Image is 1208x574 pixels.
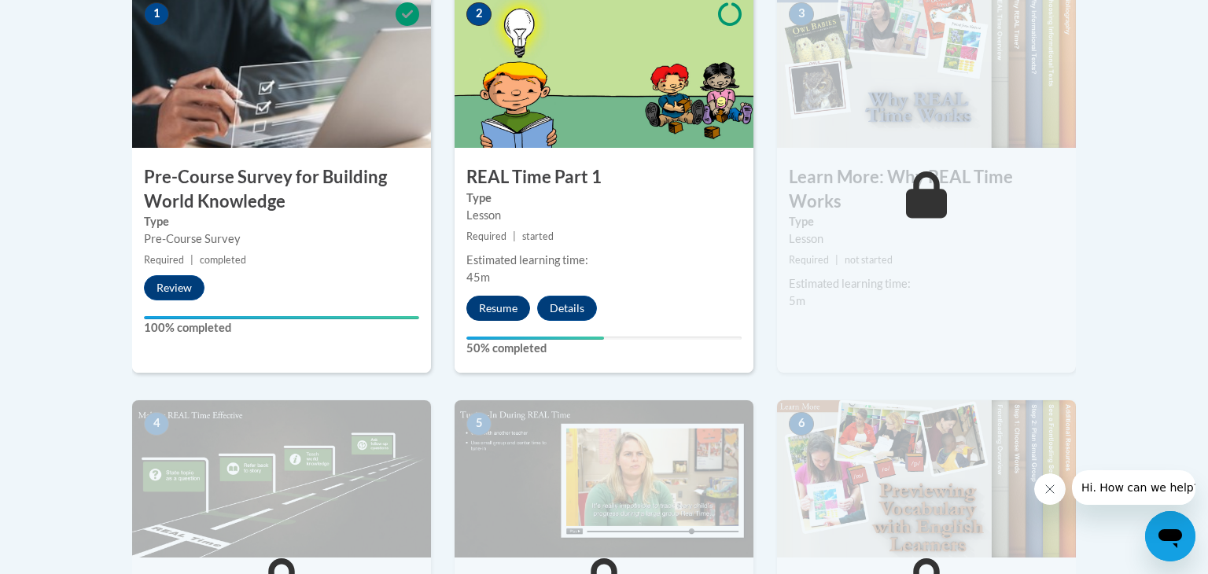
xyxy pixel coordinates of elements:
[1034,473,1066,505] iframe: Close message
[144,316,419,319] div: Your progress
[466,252,742,269] div: Estimated learning time:
[132,165,431,214] h3: Pre-Course Survey for Building World Knowledge
[144,254,184,266] span: Required
[9,11,127,24] span: Hi. How can we help?
[777,400,1076,557] img: Course Image
[466,2,492,26] span: 2
[789,2,814,26] span: 3
[1072,470,1195,505] iframe: Message from company
[455,400,753,557] img: Course Image
[466,340,742,357] label: 50% completed
[522,230,554,242] span: started
[466,270,490,284] span: 45m
[777,165,1076,214] h3: Learn More: Why REAL Time Works
[513,230,516,242] span: |
[132,400,431,557] img: Course Image
[466,207,742,224] div: Lesson
[466,189,742,207] label: Type
[144,2,169,26] span: 1
[789,213,1064,230] label: Type
[789,230,1064,248] div: Lesson
[144,319,419,337] label: 100% completed
[190,254,193,266] span: |
[537,296,597,321] button: Details
[789,294,805,307] span: 5m
[835,254,838,266] span: |
[200,254,246,266] span: completed
[789,254,829,266] span: Required
[144,213,419,230] label: Type
[144,275,204,300] button: Review
[466,230,506,242] span: Required
[789,412,814,436] span: 6
[144,412,169,436] span: 4
[1145,511,1195,561] iframe: Button to launch messaging window
[845,254,893,266] span: not started
[466,296,530,321] button: Resume
[789,275,1064,293] div: Estimated learning time:
[466,337,604,340] div: Your progress
[144,230,419,248] div: Pre-Course Survey
[466,412,492,436] span: 5
[455,165,753,189] h3: REAL Time Part 1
